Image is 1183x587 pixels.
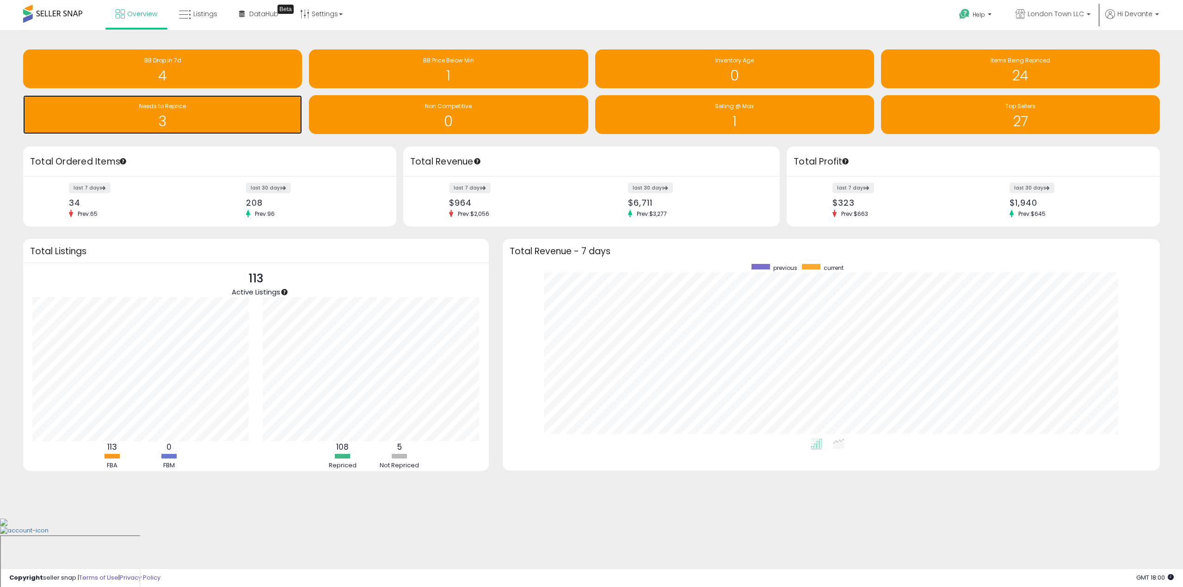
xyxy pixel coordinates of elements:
b: 108 [336,441,349,452]
h3: Total Revenue - 7 days [510,248,1153,255]
h1: 24 [886,68,1155,83]
p: 113 [232,270,280,287]
span: Selling @ Max [715,102,754,110]
span: Listings [193,9,217,18]
div: $6,711 [628,198,764,208]
span: London Town LLC [1028,9,1084,18]
div: 208 [246,198,380,208]
div: Tooltip anchor [119,157,127,165]
span: previous [773,264,797,272]
span: Overview [127,9,157,18]
a: Inventory Age 0 [595,49,874,88]
span: Needs to Reprice [139,102,186,110]
a: Help [952,1,1001,30]
span: Help [973,11,985,18]
div: 34 [69,198,203,208]
b: 5 [397,441,402,452]
span: current [824,264,844,272]
div: FBM [142,461,197,470]
h3: Total Revenue [410,155,773,168]
span: BB Drop in 7d [144,56,181,64]
span: Prev: $3,277 [632,210,672,218]
h1: 0 [314,114,583,129]
h3: Total Profit [794,155,1153,168]
div: $964 [449,198,585,208]
b: 113 [107,441,117,452]
h1: 1 [600,114,869,129]
label: last 30 days [1010,183,1054,193]
h1: 4 [28,68,297,83]
h3: Total Ordered Items [30,155,389,168]
a: Items Being Repriced 24 [881,49,1160,88]
h1: 27 [886,114,1155,129]
span: Prev: 96 [250,210,279,218]
span: Prev: $663 [837,210,873,218]
div: $1,940 [1010,198,1144,208]
span: DataHub [249,9,278,18]
span: Inventory Age [715,56,754,64]
div: Tooltip anchor [280,288,289,296]
a: Top Sellers 27 [881,95,1160,134]
span: Top Sellers [1005,102,1035,110]
a: Needs to Reprice 3 [23,95,302,134]
span: Prev: 65 [73,210,102,218]
h3: Total Listings [30,248,482,255]
label: last 7 days [449,183,491,193]
div: Repriced [315,461,370,470]
label: last 30 days [628,183,673,193]
label: last 7 days [832,183,874,193]
a: Non Competitive 0 [309,95,588,134]
i: Get Help [959,8,970,20]
h1: 0 [600,68,869,83]
h1: 1 [314,68,583,83]
h1: 3 [28,114,297,129]
span: Items Being Repriced [991,56,1050,64]
a: BB Drop in 7d 4 [23,49,302,88]
label: last 30 days [246,183,291,193]
span: Hi Devante [1117,9,1152,18]
div: Not Repriced [372,461,427,470]
label: last 7 days [69,183,111,193]
a: Hi Devante [1105,9,1159,30]
span: BB Price Below Min [423,56,474,64]
div: $323 [832,198,967,208]
div: Tooltip anchor [277,5,294,14]
span: Prev: $645 [1014,210,1050,218]
div: Tooltip anchor [841,157,850,165]
a: Selling @ Max 1 [595,95,874,134]
div: Tooltip anchor [473,157,481,165]
span: Active Listings [232,287,280,297]
span: Prev: $2,056 [453,210,494,218]
span: Non Competitive [425,102,472,110]
b: 0 [166,441,172,452]
a: BB Price Below Min 1 [309,49,588,88]
div: FBA [85,461,140,470]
